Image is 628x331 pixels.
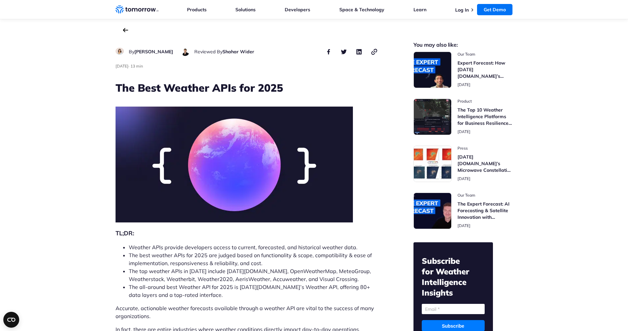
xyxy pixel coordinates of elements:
li: Weather APIs provide developers access to current, forecasted, and historical weather data. [129,243,378,251]
input: Email * [422,304,485,314]
p: Accurate, actionable weather forecasts available through a weather API are vital to the success o... [116,304,378,320]
span: By [129,49,134,55]
a: Home link [116,5,159,15]
li: The top weather APIs in [DATE] include [DATE][DOMAIN_NAME], OpenWeatherMap, MeteoGroup, Weatherst... [129,267,378,283]
span: · [128,64,129,69]
h3: The Top 10 Weather Intelligence Platforms for Business Resilience in [DATE] [458,107,513,126]
img: Ruth Favela [116,48,124,55]
span: post catecory [458,52,513,57]
span: post catecory [458,99,513,104]
a: Products [187,7,207,13]
a: Log In [455,7,469,13]
h2: Subscribe for Weather Intelligence Insights [422,256,485,298]
span: publish date [458,223,470,228]
a: Read The Top 10 Weather Intelligence Platforms for Business Resilience in 2025 [413,99,513,135]
span: post catecory [458,146,513,151]
a: Read The Expert Forecast: AI Forecasting & Satellite Innovation with Randy Chase [413,193,513,229]
a: Space & Technology [339,7,384,13]
button: copy link to clipboard [370,48,378,56]
span: publish date [458,129,470,134]
h2: You may also like: [413,42,513,47]
h2: TL;DR: [116,229,378,238]
div: author name [129,48,173,56]
h3: [DATE][DOMAIN_NAME]’s Microwave Constellation Ready To Help This Hurricane Season [458,154,513,173]
button: share this post on linkedin [355,48,363,56]
li: The best weather APIs for 2025 are judged based on functionality & scope, compatibility & ease of... [129,251,378,267]
img: Shahar Wider [181,48,189,56]
span: post catecory [458,193,513,198]
span: publish date [116,64,128,69]
a: Solutions [235,7,256,13]
a: back to the main blog page [123,28,128,32]
li: The all-around best Weather API for 2025 is [DATE][DOMAIN_NAME]’s Weather API, offering 80+ data ... [129,283,378,299]
span: Estimated reading time [130,64,143,69]
span: publish date [458,82,470,87]
h3: Expert Forecast: How [DATE][DOMAIN_NAME]’s Microwave Sounders Are Revolutionizing Hurricane Monit... [458,60,513,79]
a: Developers [285,7,310,13]
div: author name [194,48,254,56]
h1: The Best Weather APIs for 2025 [116,80,378,95]
button: share this post on twitter [340,48,348,56]
h3: The Expert Forecast: AI Forecasting & Satellite Innovation with [PERSON_NAME] [458,201,513,220]
a: Read Tomorrow.io’s Microwave Constellation Ready To Help This Hurricane Season [413,146,513,182]
span: publish date [458,176,470,181]
button: Open CMP widget [3,312,19,328]
button: share this post on facebook [325,48,333,56]
a: Learn [413,7,426,13]
span: Reviewed By [194,49,222,55]
a: Get Demo [477,4,512,15]
a: Read Expert Forecast: How Tomorrow.io’s Microwave Sounders Are Revolutionizing Hurricane Monitoring [413,52,513,88]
